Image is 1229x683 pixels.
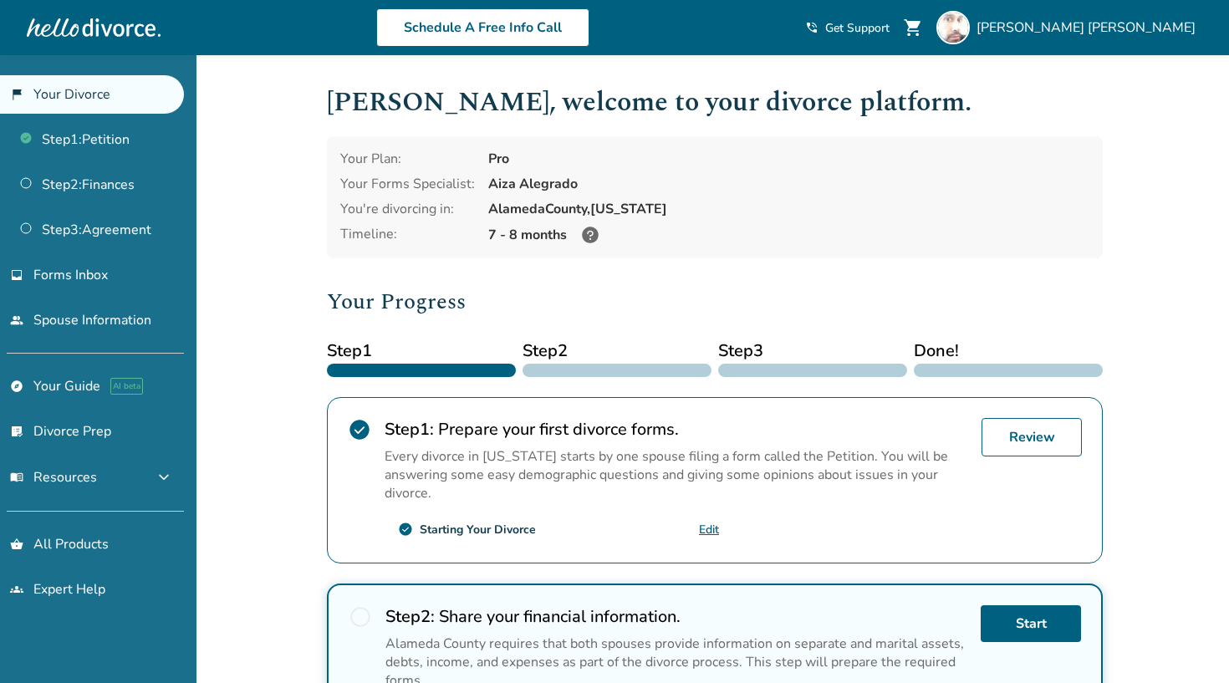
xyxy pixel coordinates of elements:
div: You're divorcing in: [340,200,475,218]
span: Step 1 [327,339,516,364]
div: Aiza Alegrado [488,175,1089,193]
span: shopping_basket [10,538,23,551]
h2: Prepare your first divorce forms. [385,418,968,441]
span: inbox [10,268,23,282]
span: Step 2 [523,339,711,364]
span: list_alt_check [10,425,23,438]
span: menu_book [10,471,23,484]
span: Resources [10,468,97,487]
h2: Your Progress [327,285,1103,319]
span: shopping_cart [903,18,923,38]
strong: Step 2 : [385,605,435,628]
div: Your Forms Specialist: [340,175,475,193]
span: expand_more [154,467,174,487]
span: Get Support [825,20,890,36]
p: Every divorce in [US_STATE] starts by one spouse filing a form called the Petition. You will be a... [385,447,968,502]
span: check_circle [398,522,413,537]
span: phone_in_talk [805,21,818,34]
h1: [PERSON_NAME] , welcome to your divorce platform. [327,82,1103,123]
iframe: Chat Widget [1145,603,1229,683]
div: 7 - 8 months [488,225,1089,245]
span: radio_button_unchecked [349,605,372,629]
div: Alameda County, [US_STATE] [488,200,1089,218]
div: Pro [488,150,1089,168]
div: Timeline: [340,225,475,245]
strong: Step 1 : [385,418,434,441]
a: Schedule A Free Info Call [376,8,589,47]
a: Edit [699,522,719,538]
span: Step 3 [718,339,907,364]
a: Start [981,605,1081,642]
h2: Share your financial information. [385,605,967,628]
span: check_circle [348,418,371,441]
span: AI beta [110,378,143,395]
div: Starting Your Divorce [420,522,536,538]
span: groups [10,583,23,596]
span: flag_2 [10,88,23,101]
img: René Alvarez [936,11,970,44]
span: Done! [914,339,1103,364]
a: phone_in_talkGet Support [805,20,890,36]
a: Review [982,418,1082,456]
span: [PERSON_NAME] [PERSON_NAME] [977,18,1202,37]
span: people [10,313,23,327]
div: Your Plan: [340,150,475,168]
span: Forms Inbox [33,266,108,284]
span: explore [10,380,23,393]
